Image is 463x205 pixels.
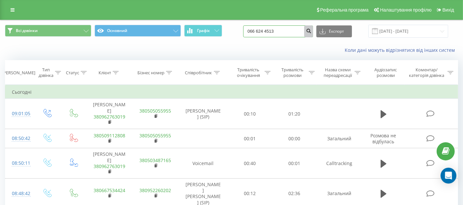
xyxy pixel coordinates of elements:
[380,7,431,13] span: Налаштування профілю
[140,108,171,114] a: 380505055955
[178,148,228,179] td: Voicemail
[66,70,79,76] div: Статус
[86,99,132,129] td: [PERSON_NAME]
[234,67,263,78] div: Тривалість очікування
[94,187,125,193] a: 380667534424
[441,168,456,184] div: Open Intercom Messenger
[322,67,353,78] div: Назва схеми переадресації
[2,70,35,76] div: [PERSON_NAME]
[243,25,313,37] input: Пошук за номером
[185,70,212,76] div: Співробітник
[316,129,362,148] td: Загальний
[94,132,125,139] a: 380509112808
[5,25,91,37] button: Всі дзвінки
[12,132,27,145] div: 08:50:42
[184,25,222,37] button: Графік
[316,148,362,179] td: Calltracking
[99,70,111,76] div: Клієнт
[95,25,181,37] button: Основний
[140,187,171,193] a: 380952260202
[12,157,27,170] div: 08:50:11
[137,70,164,76] div: Бізнес номер
[39,67,53,78] div: Тип дзвінка
[12,187,27,200] div: 08:48:42
[272,99,316,129] td: 01:20
[16,28,38,33] span: Всі дзвінки
[272,148,316,179] td: 00:01
[94,163,125,169] a: 380962763019
[278,67,307,78] div: Тривалість розмови
[178,99,228,129] td: [PERSON_NAME] (SIP)
[140,132,171,139] a: 380505055955
[368,67,403,78] div: Аудіозапис розмови
[197,28,210,33] span: Графік
[12,107,27,120] div: 09:01:05
[228,99,272,129] td: 00:10
[443,7,454,13] span: Вихід
[272,129,316,148] td: 00:00
[316,25,352,37] button: Експорт
[5,85,458,99] td: Сьогодні
[320,7,369,13] span: Реферальна програма
[228,148,272,179] td: 00:40
[371,132,396,145] span: Розмова не відбулась
[94,114,125,120] a: 380962763019
[140,157,171,163] a: 380503487165
[407,67,446,78] div: Коментар/категорія дзвінка
[86,148,132,179] td: [PERSON_NAME]
[228,129,272,148] td: 00:01
[345,47,458,53] a: Коли дані можуть відрізнятися вiд інших систем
